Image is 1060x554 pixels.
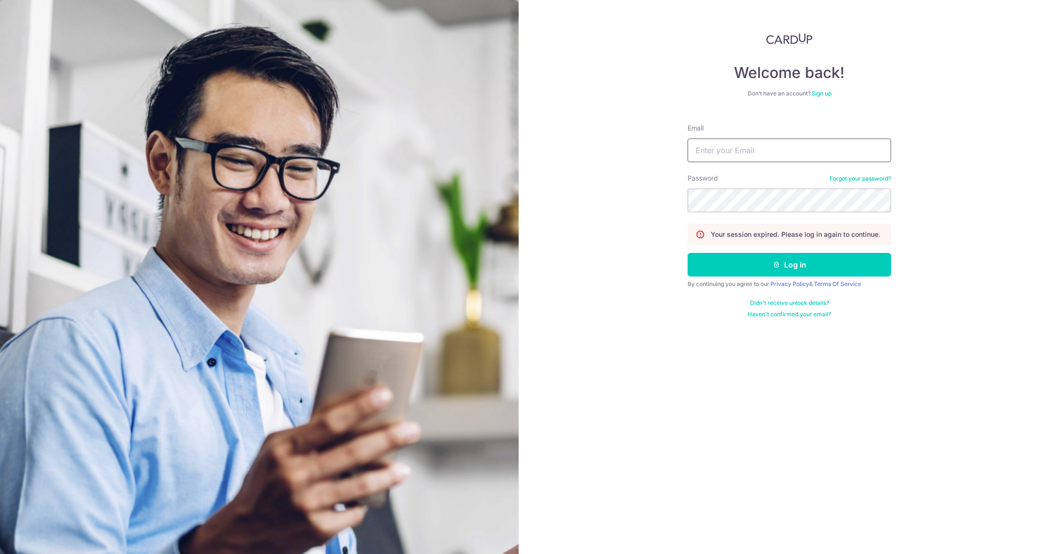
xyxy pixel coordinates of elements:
[688,123,704,133] label: Email
[770,280,809,287] a: Privacy Policy
[688,90,891,97] div: Don’t have an account?
[766,33,813,44] img: CardUp Logo
[814,280,861,287] a: Terms Of Service
[830,175,891,182] a: Forgot your password?
[22,7,41,15] span: Help
[812,90,831,97] a: Sign up
[688,280,891,288] div: By continuing you agree to our &
[688,253,891,277] button: Log in
[711,230,880,239] p: Your session expired. Please log in again to continue.
[688,63,891,82] h4: Welcome back!
[688,173,718,183] label: Password
[748,311,831,318] a: Haven't confirmed your email?
[750,299,829,307] a: Didn't receive unlock details?
[688,138,891,162] input: Enter your Email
